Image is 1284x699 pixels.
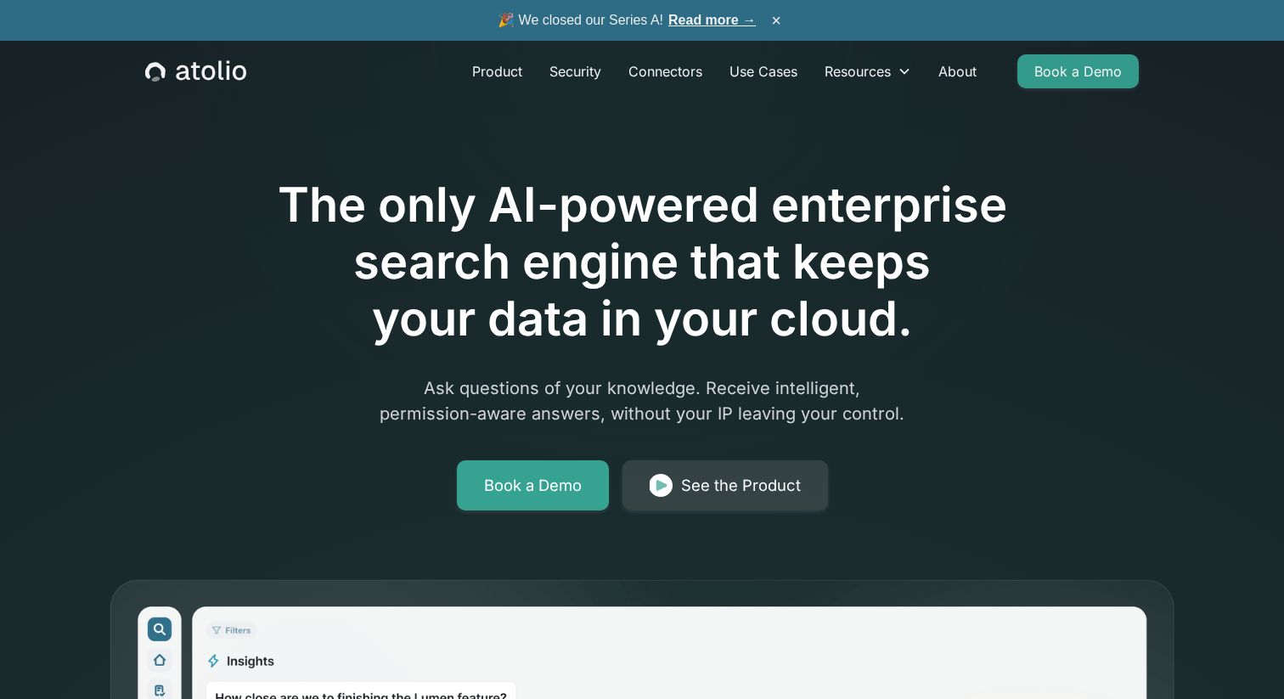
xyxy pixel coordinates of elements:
div: See the Product [681,474,801,498]
a: Book a Demo [1017,54,1139,88]
div: Resources [825,61,891,82]
a: Book a Demo [457,460,609,511]
a: Connectors [615,54,716,88]
a: Read more → [668,13,756,27]
a: See the Product [622,460,828,511]
h1: The only AI-powered enterprise search engine that keeps your data in your cloud. [207,177,1077,348]
a: home [145,60,246,82]
button: × [766,11,786,30]
span: 🎉 We closed our Series A! [498,10,756,31]
a: Use Cases [716,54,811,88]
a: Product [459,54,536,88]
p: Ask questions of your knowledge. Receive intelligent, permission-aware answers, without your IP l... [316,375,968,426]
div: Resources [811,54,925,88]
a: Security [536,54,615,88]
a: About [925,54,990,88]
